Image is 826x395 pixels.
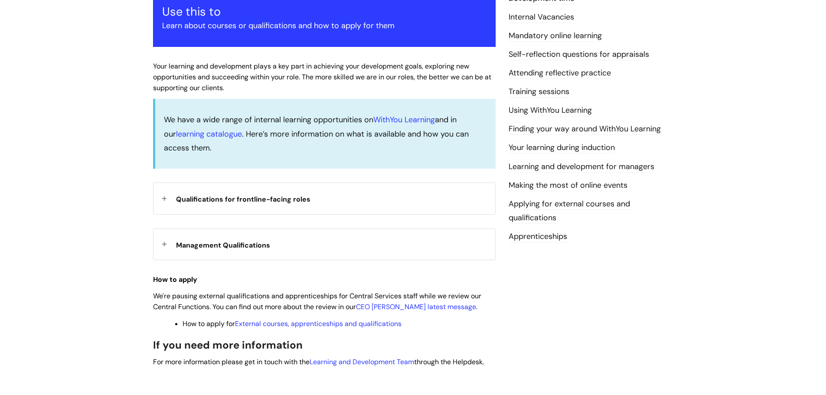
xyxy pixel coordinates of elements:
a: WithYou Learning [373,114,435,125]
a: External courses, apprenticeships and qualifications [235,319,402,328]
a: Learning and development for managers [509,161,654,173]
h3: Use this to [162,5,486,19]
p: We have a wide range of internal learning opportunities on and in our . Here’s more information o... [164,113,487,155]
span: Management Qualifications [176,241,270,250]
a: Making the most of online events [509,180,627,191]
span: For more information please get in touch with the through the Helpdesk. [153,357,484,366]
a: Training sessions [509,86,569,98]
strong: How to apply [153,275,197,284]
a: Attending reflective practice [509,68,611,79]
a: Self-reflection questions for appraisals [509,49,649,60]
a: Mandatory online learning [509,30,602,42]
span: Qualifications for frontline-facing roles [176,195,310,204]
a: Using WithYou Learning [509,105,592,116]
a: Your learning during induction [509,142,615,153]
a: Internal Vacancies [509,12,574,23]
p: Learn about courses or qualifications and how to apply for them [162,19,486,33]
span: Your learning and development plays a key part in achieving your development goals, exploring new... [153,62,491,92]
span: If you need more information [153,338,303,352]
a: Apprenticeships [509,231,567,242]
a: learning catalogue [176,129,242,139]
a: CEO [PERSON_NAME] latest message [356,302,476,311]
a: Applying for external courses and qualifications [509,199,630,224]
a: Finding your way around WithYou Learning [509,124,661,135]
span: How to apply for [183,319,402,328]
span: We're pausing external qualifications and apprenticeships for Central Services staff while we rev... [153,291,481,311]
a: Learning and Development Team [310,357,414,366]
